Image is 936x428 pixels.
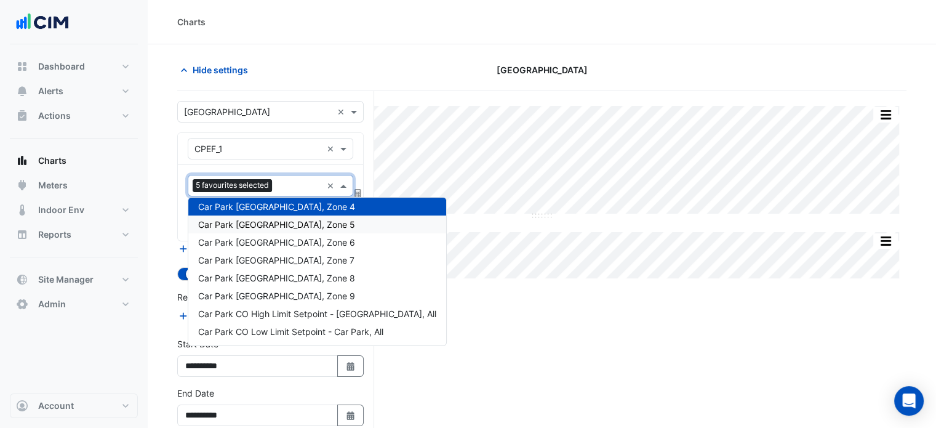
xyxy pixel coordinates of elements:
[38,155,66,167] span: Charts
[16,155,28,167] app-icon: Charts
[38,228,71,241] span: Reports
[16,179,28,192] app-icon: Meters
[198,326,383,337] span: Car Park CO Low Limit Setpoint - Car Park, All
[497,63,588,76] span: [GEOGRAPHIC_DATA]
[198,291,355,301] span: Car Park CO - Car Park, Zone 9
[16,228,28,241] app-icon: Reports
[188,197,447,346] ng-dropdown-panel: Options list
[177,242,252,256] button: Add Equipment
[198,255,354,265] span: Car Park CO - Car Park, Zone 7
[177,59,256,81] button: Hide settings
[327,179,337,192] span: Clear
[193,179,272,192] span: 5 favourites selected
[16,85,28,97] app-icon: Alerts
[10,198,138,222] button: Indoor Env
[177,387,214,400] label: End Date
[10,222,138,247] button: Reports
[198,273,355,283] span: Car Park CO - Car Park, Zone 8
[38,204,84,216] span: Indoor Env
[873,107,898,123] button: More Options
[198,219,355,230] span: Car Park CO - Car Park, Zone 5
[873,233,898,249] button: More Options
[16,273,28,286] app-icon: Site Manager
[193,63,248,76] span: Hide settings
[10,103,138,128] button: Actions
[38,110,71,122] span: Actions
[16,60,28,73] app-icon: Dashboard
[16,110,28,122] app-icon: Actions
[198,201,355,212] span: Car Park CO - Car Park, Zone 4
[38,85,63,97] span: Alerts
[10,54,138,79] button: Dashboard
[327,142,337,155] span: Clear
[198,237,355,248] span: Car Park CO - Car Park, Zone 6
[38,298,66,310] span: Admin
[10,79,138,103] button: Alerts
[10,148,138,173] button: Charts
[198,344,385,355] span: Car Park Exhaust Air Fan Enable - Car Park, All
[16,298,28,310] app-icon: Admin
[38,60,85,73] span: Dashboard
[16,204,28,216] app-icon: Indoor Env
[177,15,206,28] div: Charts
[15,10,70,34] img: Company Logo
[38,400,74,412] span: Account
[345,410,356,421] fa-icon: Select Date
[10,267,138,292] button: Site Manager
[345,361,356,371] fa-icon: Select Date
[177,337,218,350] label: Start Date
[894,386,924,416] div: Open Intercom Messenger
[177,291,242,304] label: Reference Lines
[38,273,94,286] span: Site Manager
[198,309,436,319] span: Car Park CO High Limit Setpoint - Car Park, All
[10,394,138,418] button: Account
[10,173,138,198] button: Meters
[353,188,364,198] span: Choose Function
[337,105,348,118] span: Clear
[10,292,138,317] button: Admin
[38,179,68,192] span: Meters
[177,309,269,323] button: Add Reference Line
